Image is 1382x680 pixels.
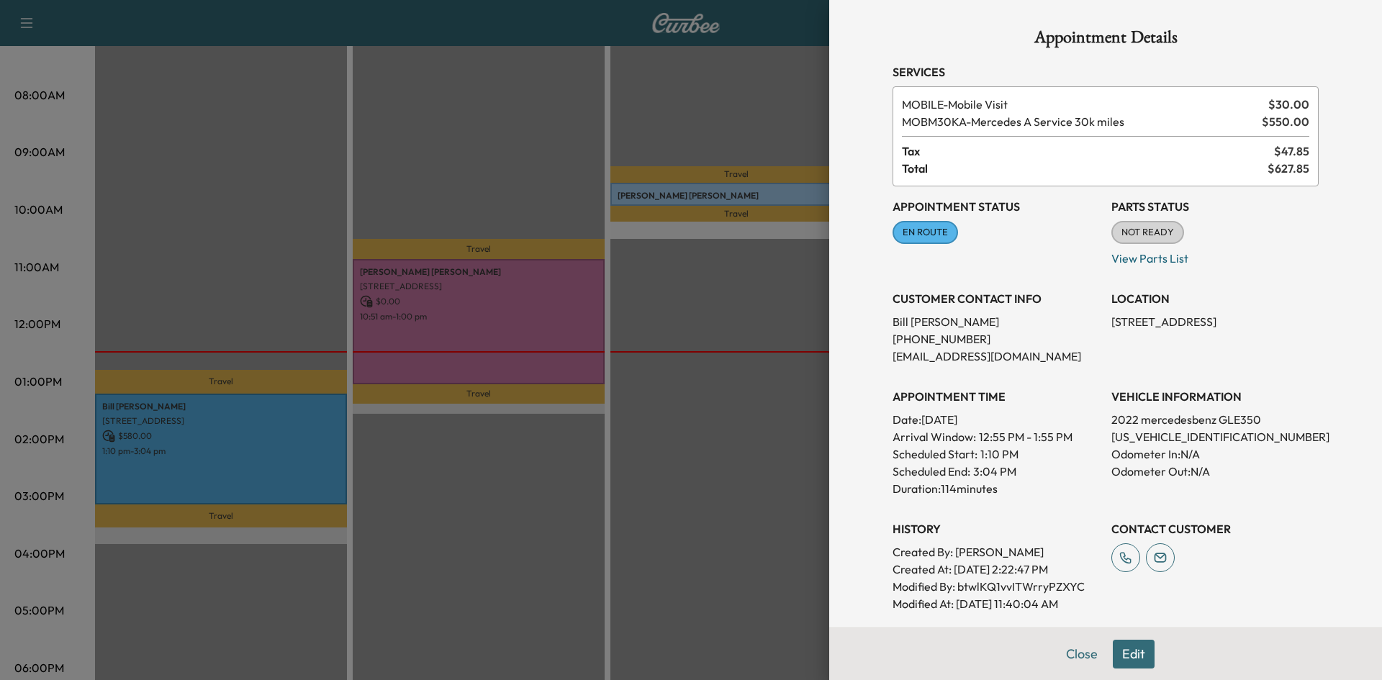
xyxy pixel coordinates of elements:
p: Scheduled Start: [893,445,977,463]
button: Edit [1113,640,1155,668]
h3: VEHICLE INFORMATION [1111,388,1319,405]
p: Arrival Window: [893,428,1100,445]
p: Odometer In: N/A [1111,445,1319,463]
p: 1:10 PM [980,445,1019,463]
p: Scheduled End: [893,463,970,480]
span: $ 30.00 [1268,96,1309,113]
p: Odometer Out: N/A [1111,463,1319,480]
h3: History [893,520,1100,538]
p: Date: [DATE] [893,411,1100,428]
span: Total [902,160,1268,177]
p: [US_VEHICLE_IDENTIFICATION_NUMBER] [1111,428,1319,445]
p: [PHONE_NUMBER] [893,330,1100,348]
p: Bill [PERSON_NAME] [893,313,1100,330]
h3: Parts Status [1111,198,1319,215]
p: Created By : [PERSON_NAME] [893,543,1100,561]
p: [EMAIL_ADDRESS][DOMAIN_NAME] [893,348,1100,365]
span: EN ROUTE [894,225,957,240]
h3: Appointment Status [893,198,1100,215]
h3: CUSTOMER CONTACT INFO [893,290,1100,307]
span: $ 627.85 [1268,160,1309,177]
p: Modified At : [DATE] 11:40:04 AM [893,595,1100,612]
h3: CONTACT CUSTOMER [1111,520,1319,538]
p: 2022 mercedesbenz GLE350 [1111,411,1319,428]
h3: APPOINTMENT TIME [893,388,1100,405]
p: 3:04 PM [973,463,1016,480]
span: $ 47.85 [1274,142,1309,160]
p: Duration: 114 minutes [893,480,1100,497]
p: [STREET_ADDRESS] [1111,313,1319,330]
span: Mobile Visit [902,96,1263,113]
span: 12:55 PM - 1:55 PM [979,428,1072,445]
h3: Services [893,63,1319,81]
p: View Parts List [1111,244,1319,267]
span: Mercedes A Service 30k miles [902,113,1256,130]
span: Tax [902,142,1274,160]
button: Close [1057,640,1107,668]
p: Modified By : btwlKQ1vvITWrryPZXYC [893,578,1100,595]
h3: LOCATION [1111,290,1319,307]
span: $ 550.00 [1262,113,1309,130]
p: Created At : [DATE] 2:22:47 PM [893,561,1100,578]
h1: Appointment Details [893,29,1319,52]
span: NOT READY [1113,225,1183,240]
